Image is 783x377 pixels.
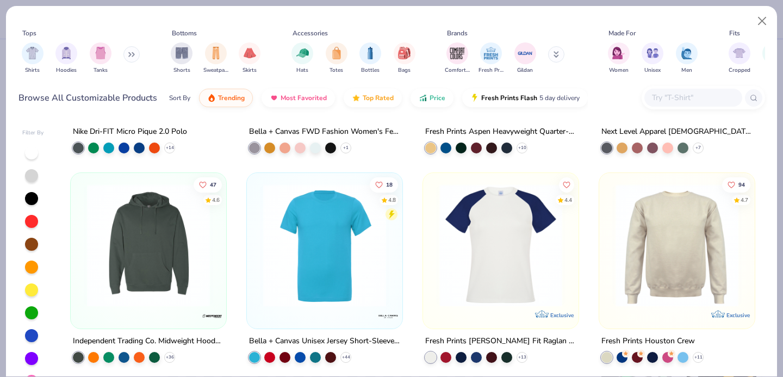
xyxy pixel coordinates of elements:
[25,66,40,75] span: Shirts
[425,125,576,139] div: Fresh Prints Aspen Heavyweight Quarter-Zip
[370,177,398,192] button: Like
[55,42,77,75] button: filter button
[326,42,347,75] button: filter button
[676,42,698,75] button: filter button
[733,47,745,59] img: Cropped Image
[244,47,256,59] img: Skirts Image
[56,66,77,75] span: Hoodies
[90,42,111,75] div: filter for Tanks
[166,145,174,151] span: + 14
[434,184,568,307] img: d6d584ca-6ecb-4862-80f9-37d415fce208
[364,47,376,59] img: Bottles Image
[642,42,663,75] div: filter for Unisex
[172,28,197,38] div: Bottoms
[394,42,415,75] button: filter button
[559,177,574,192] button: Like
[651,91,735,104] input: Try "T-Shirt"
[213,196,220,204] div: 4.6
[564,196,572,204] div: 4.4
[262,89,335,107] button: Most Favorited
[608,42,630,75] div: filter for Women
[647,47,659,59] img: Unisex Image
[722,177,750,192] button: Like
[391,184,525,307] img: 21f585b9-bb5d-454e-ad73-31b06e5e9bdc
[729,28,740,38] div: Fits
[752,11,773,32] button: Close
[644,66,661,75] span: Unisex
[291,42,313,75] button: filter button
[478,42,504,75] button: filter button
[445,42,470,75] div: filter for Comfort Colors
[610,184,744,307] img: f8659b9a-ffcf-4c66-8fab-d697857cb3ac
[517,45,533,61] img: Gildan Image
[481,94,537,102] span: Fresh Prints Flash
[514,42,536,75] div: filter for Gildan
[726,311,749,318] span: Exclusive
[293,28,328,38] div: Accessories
[291,42,313,75] div: filter for Hats
[243,66,257,75] span: Skirts
[22,42,43,75] div: filter for Shirts
[608,28,636,38] div: Made For
[447,28,468,38] div: Brands
[676,42,698,75] div: filter for Men
[203,42,228,75] div: filter for Sweatpants
[601,334,695,348] div: Fresh Prints Houston Crew
[398,66,411,75] span: Bags
[449,45,465,61] img: Comfort Colors Image
[550,311,574,318] span: Exclusive
[514,42,536,75] button: filter button
[612,47,625,59] img: Women Image
[398,47,410,59] img: Bags Image
[363,94,394,102] span: Top Rated
[425,334,576,348] div: Fresh Prints [PERSON_NAME] Fit Raglan Shirt
[171,42,192,75] button: filter button
[90,42,111,75] button: filter button
[386,182,393,187] span: 18
[171,42,192,75] div: filter for Shorts
[270,94,278,102] img: most_fav.gif
[478,66,504,75] span: Fresh Prints
[239,42,260,75] button: filter button
[681,66,692,75] span: Men
[201,305,223,326] img: Independent Trading Co. logo
[567,184,701,307] img: 44fdc587-2d6a-47aa-a785-3aaf2b23d849
[394,42,415,75] div: filter for Bags
[331,47,343,59] img: Totes Image
[22,129,44,137] div: Filter By
[169,93,190,103] div: Sort By
[73,125,187,139] div: Nike Dri-FIT Micro Pique 2.0 Polo
[483,45,499,61] img: Fresh Prints Image
[73,334,224,348] div: Independent Trading Co. Midweight Hooded Sweatshirt
[296,47,309,59] img: Hats Image
[430,94,445,102] span: Price
[361,66,380,75] span: Bottles
[729,66,750,75] span: Cropped
[518,354,526,360] span: + 13
[470,94,479,102] img: flash.gif
[60,47,72,59] img: Hoodies Image
[517,66,533,75] span: Gildan
[55,42,77,75] div: filter for Hoodies
[22,28,36,38] div: Tops
[210,47,222,59] img: Sweatpants Image
[478,42,504,75] div: filter for Fresh Prints
[82,184,215,307] img: 3644f833-5bb2-4f83-981f-b4a4ab244a55
[388,196,396,204] div: 4.8
[729,42,750,75] button: filter button
[95,47,107,59] img: Tanks Image
[330,66,343,75] span: Totes
[166,354,174,360] span: + 36
[377,305,399,326] img: Bella + Canvas logo
[207,94,216,102] img: trending.gif
[249,125,400,139] div: Bella + Canvas FWD Fashion Women's Festival Crop Tank
[729,42,750,75] div: filter for Cropped
[344,89,402,107] button: Top Rated
[173,66,190,75] span: Shorts
[694,354,702,360] span: + 11
[695,145,701,151] span: + 7
[445,66,470,75] span: Comfort Colors
[281,94,327,102] span: Most Favorited
[642,42,663,75] button: filter button
[210,182,217,187] span: 47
